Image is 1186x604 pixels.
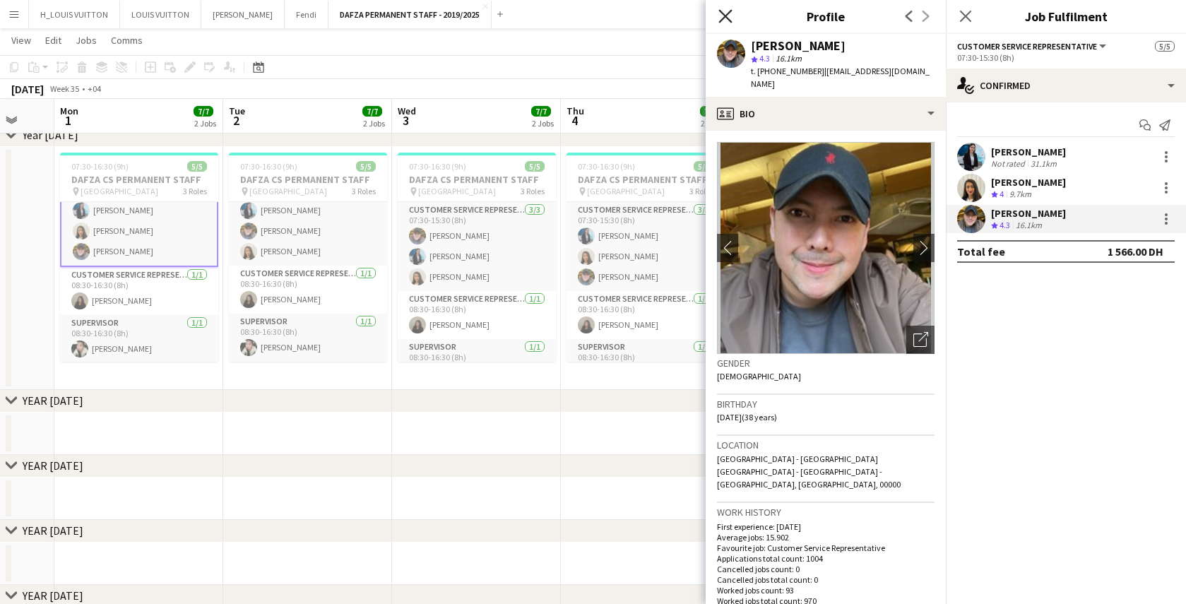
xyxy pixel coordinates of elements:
app-card-role: Customer Service Representative1/108:30-16:30 (8h)[PERSON_NAME] [398,291,556,339]
span: 16.1km [773,53,805,64]
span: 07:30-16:30 (9h) [409,161,466,172]
app-card-role: Customer Service Representative1/108:30-16:30 (8h)[PERSON_NAME] [60,267,218,315]
app-card-role: Supervisor1/108:30-16:30 (8h)[PERSON_NAME] [229,314,387,362]
span: 7/7 [531,106,551,117]
button: DAFZA PERMANENT STAFF - 2019/2025 [328,1,492,28]
app-job-card: 07:30-16:30 (9h)5/5DAFZA CS PERMANENT STAFF [GEOGRAPHIC_DATA]3 RolesCustomer Service Representati... [229,153,387,362]
div: YEAR [DATE] [23,393,83,408]
p: Cancelled jobs total count: 0 [717,574,935,585]
span: 4.3 [759,53,770,64]
img: Crew avatar or photo [717,142,935,354]
button: [PERSON_NAME] [201,1,285,28]
span: 5/5 [187,161,207,172]
span: 7/7 [700,106,720,117]
span: [DEMOGRAPHIC_DATA] [717,371,801,381]
p: Applications total count: 1004 [717,553,935,564]
button: Fendi [285,1,328,28]
app-card-role: Customer Service Representative1/108:30-16:30 (8h)[PERSON_NAME] [567,291,725,339]
div: 07:30-15:30 (8h) [957,52,1175,63]
span: 5/5 [1155,41,1175,52]
span: [GEOGRAPHIC_DATA] [249,186,327,196]
span: 3 Roles [689,186,713,196]
span: 4 [564,112,584,129]
p: Average jobs: 15.902 [717,532,935,543]
span: 2 [227,112,245,129]
span: Tue [229,105,245,117]
app-card-role: Supervisor1/108:30-16:30 (8h)[PERSON_NAME] [60,315,218,363]
app-card-role: Customer Service Representative3/307:30-15:30 (8h)[PERSON_NAME][PERSON_NAME][PERSON_NAME] [567,202,725,291]
span: 5/5 [694,161,713,172]
span: 3 Roles [183,186,207,196]
button: H_LOUIS VUITTON [29,1,120,28]
p: Cancelled jobs count: 0 [717,564,935,574]
span: 07:30-16:30 (9h) [578,161,635,172]
app-job-card: 07:30-16:30 (9h)5/5DAFZA CS PERMANENT STAFF [GEOGRAPHIC_DATA]3 RolesCustomer Service Representati... [60,153,218,362]
div: [PERSON_NAME] [991,146,1066,158]
span: 1 [58,112,78,129]
span: t. [PHONE_NUMBER] [751,66,824,76]
span: Week 35 [47,83,82,94]
div: Bio [706,97,946,131]
span: | [EMAIL_ADDRESS][DOMAIN_NAME] [751,66,930,89]
p: Worked jobs count: 93 [717,585,935,596]
h3: DAFZA CS PERMANENT STAFF [567,173,725,186]
div: YEAR [DATE] [23,523,83,538]
app-card-role: Supervisor1/108:30-16:30 (8h) [398,339,556,387]
app-card-role: Customer Service Representative3/307:30-15:30 (8h)[PERSON_NAME][PERSON_NAME][PERSON_NAME] [60,175,218,267]
div: 2 Jobs [701,118,723,129]
span: 5/5 [525,161,545,172]
div: Not rated [991,158,1028,169]
span: [GEOGRAPHIC_DATA] - [GEOGRAPHIC_DATA] [GEOGRAPHIC_DATA] - [GEOGRAPHIC_DATA] - [GEOGRAPHIC_DATA], ... [717,454,901,490]
app-card-role: Customer Service Representative3/307:30-15:30 (8h)[PERSON_NAME][PERSON_NAME][PERSON_NAME] [398,202,556,291]
h3: Work history [717,506,935,519]
div: YEAR [DATE] [23,458,83,473]
h3: DAFZA CS PERMANENT STAFF [229,173,387,186]
span: Comms [111,34,143,47]
span: Thu [567,105,584,117]
h3: Job Fulfilment [946,7,1186,25]
div: 2 Jobs [532,118,554,129]
div: Confirmed [946,69,1186,102]
div: Open photos pop-in [906,326,935,354]
span: 5/5 [356,161,376,172]
app-job-card: 07:30-16:30 (9h)5/5DAFZA CS PERMANENT STAFF [GEOGRAPHIC_DATA]3 RolesCustomer Service Representati... [398,153,556,362]
span: [GEOGRAPHIC_DATA] [587,186,665,196]
div: 9.7km [1007,189,1034,201]
div: Year [DATE] [23,128,78,142]
h3: Location [717,439,935,451]
span: Mon [60,105,78,117]
span: 07:30-16:30 (9h) [71,161,129,172]
h3: Gender [717,357,935,369]
p: First experience: [DATE] [717,521,935,532]
h3: Profile [706,7,946,25]
div: 2 Jobs [363,118,385,129]
button: LOUIS VUITTON [120,1,201,28]
a: Edit [40,31,67,49]
span: Edit [45,34,61,47]
span: Wed [398,105,416,117]
span: 3 Roles [352,186,376,196]
a: View [6,31,37,49]
a: Jobs [70,31,102,49]
span: 7/7 [194,106,213,117]
span: Customer Service Representative [957,41,1097,52]
span: View [11,34,31,47]
span: [DATE] (38 years) [717,412,777,422]
span: 4 [1000,189,1004,199]
span: Jobs [76,34,97,47]
div: Total fee [957,244,1005,259]
span: 07:30-16:30 (9h) [240,161,297,172]
span: 4.3 [1000,220,1010,230]
div: 2 Jobs [194,118,216,129]
span: 7/7 [362,106,382,117]
span: 3 [396,112,416,129]
p: Favourite job: Customer Service Representative [717,543,935,553]
div: [PERSON_NAME] [751,40,846,52]
app-job-card: 07:30-16:30 (9h)5/5DAFZA CS PERMANENT STAFF [GEOGRAPHIC_DATA]3 RolesCustomer Service Representati... [567,153,725,362]
span: 3 Roles [521,186,545,196]
div: 1 566.00 DH [1108,244,1163,259]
